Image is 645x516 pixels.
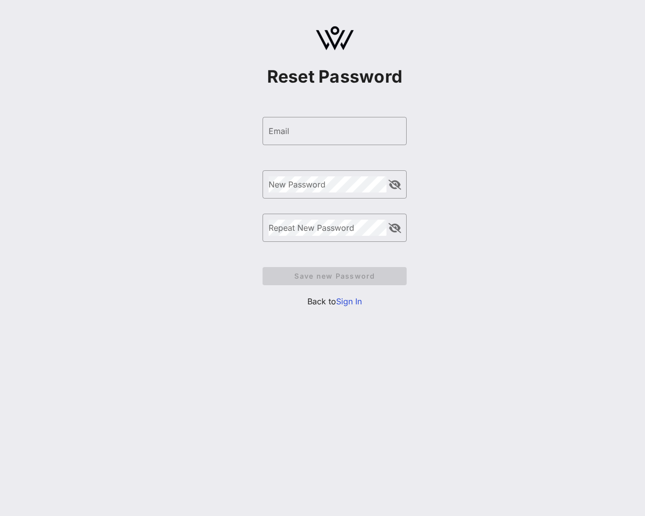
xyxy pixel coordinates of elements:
button: append icon [389,223,401,233]
a: Sign In [336,296,362,306]
p: Back to [263,295,407,307]
img: logo.svg [316,26,354,50]
button: append icon [389,180,401,190]
h1: Reset Password [263,67,407,87]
